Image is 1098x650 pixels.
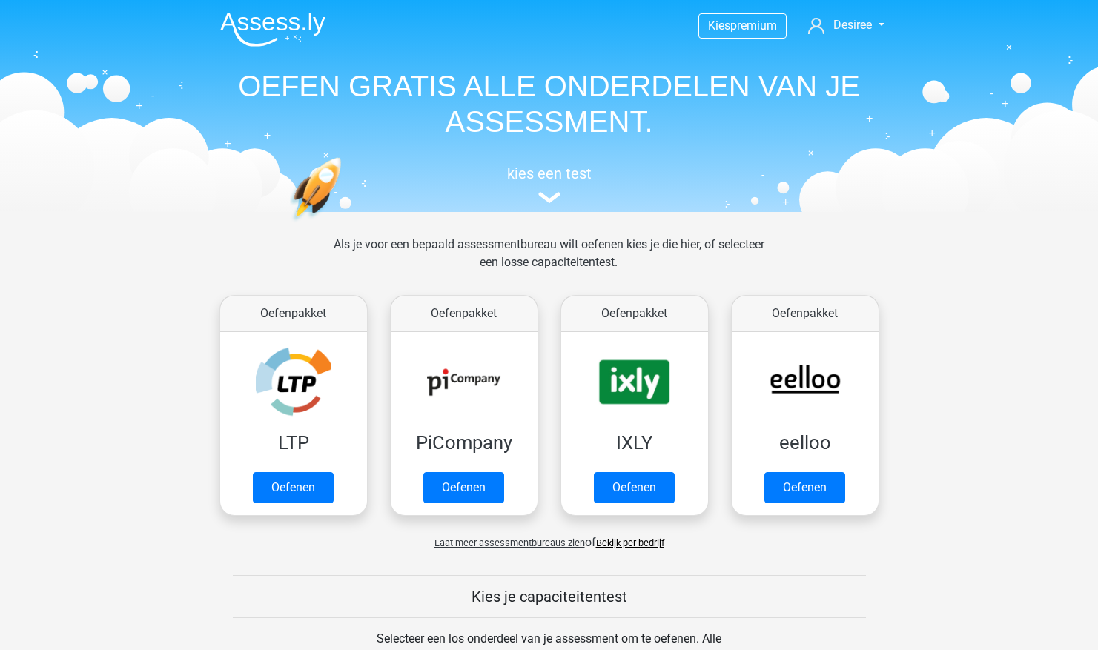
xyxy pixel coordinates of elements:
[596,537,664,548] a: Bekijk per bedrijf
[233,588,866,606] h5: Kies je capaciteitentest
[208,165,890,182] h5: kies een test
[220,12,325,47] img: Assessly
[708,19,730,33] span: Kies
[538,192,560,203] img: assessment
[434,537,585,548] span: Laat meer assessmentbureaus zien
[802,16,890,34] a: Desiree
[833,18,872,32] span: Desiree
[699,16,786,36] a: Kiespremium
[594,472,675,503] a: Oefenen
[322,236,776,289] div: Als je voor een bepaald assessmentbureau wilt oefenen kies je die hier, of selecteer een losse ca...
[253,472,334,503] a: Oefenen
[290,157,399,291] img: oefenen
[208,165,890,204] a: kies een test
[764,472,845,503] a: Oefenen
[423,472,504,503] a: Oefenen
[208,522,890,551] div: of
[208,68,890,139] h1: OEFEN GRATIS ALLE ONDERDELEN VAN JE ASSESSMENT.
[730,19,777,33] span: premium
